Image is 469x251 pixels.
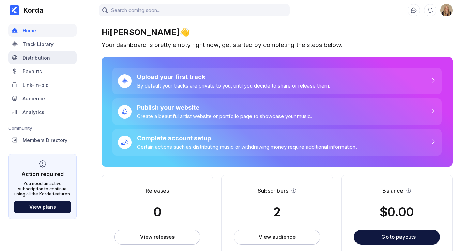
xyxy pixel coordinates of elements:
[137,104,312,111] div: Publish your website
[8,37,77,51] a: Track Library
[22,96,45,101] div: Audience
[259,234,295,240] div: View audience
[22,41,54,47] div: Track Library
[112,68,442,94] a: Upload your first trackBy default your tracks are private to you, until you decide to share or re...
[22,82,49,88] div: Link-in-bio
[381,234,416,240] div: Go to payouts
[137,73,330,80] div: Upload your first track
[137,135,357,142] div: Complete account setup
[14,201,71,213] button: View plans
[22,137,67,143] div: Members Directory
[29,204,56,210] div: View plans
[14,181,71,197] div: You need an active subscription to continue using all the Korda features.
[19,6,43,14] div: Korda
[22,28,36,33] div: Home
[112,98,442,125] a: Publish your websiteCreate a beautiful artist website or portfolio page to showcase your music.
[258,187,288,194] div: Subscribers
[8,134,77,147] a: Members Directory
[382,187,403,194] div: Balance
[153,204,161,219] div: 0
[354,230,440,245] button: Go to payouts
[8,125,77,131] div: Community
[102,27,453,37] div: Hi [PERSON_NAME] 👋
[146,187,169,194] div: Releases
[102,41,453,49] div: Your dashboard is pretty empty right now, get started by completing the steps below.
[8,78,77,92] a: Link-in-bio
[8,65,77,78] a: Payouts
[22,55,50,61] div: Distribution
[8,51,77,65] a: Distribution
[440,4,453,16] div: Alina Verbenchuk
[234,230,320,245] button: View audience
[21,171,64,177] div: Action required
[137,113,312,120] div: Create a beautiful artist website or portfolio page to showcase your music.
[8,24,77,37] a: Home
[22,109,44,115] div: Analytics
[440,4,453,16] img: 160x160
[137,144,357,150] div: Certain actions such as distributing music or withdrawing money require additional information.
[273,204,281,219] div: 2
[8,92,77,106] a: Audience
[22,68,42,74] div: Payouts
[114,230,200,245] button: View releases
[99,4,290,16] input: Search coming soon...
[137,82,330,89] div: By default your tracks are private to you, until you decide to share or release them.
[380,204,414,219] div: $ 0.00
[8,106,77,119] a: Analytics
[112,129,442,156] a: Complete account setupCertain actions such as distributing music or withdrawing money require add...
[140,234,175,240] div: View releases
